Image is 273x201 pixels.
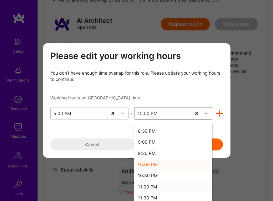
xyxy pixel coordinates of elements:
div: 10:30 PM [134,170,212,181]
div: 11:00 PM [134,181,212,192]
div: - [129,110,134,117]
h3: Please edit your working hours [50,50,223,61]
div: Working Hours on [GEOGRAPHIC_DATA] time [50,95,223,101]
div: 10:00 PM [138,110,157,117]
div: 9:30 PM [134,148,212,159]
i: icon Chevron [205,112,208,115]
div: You don’t have enough time overlap for this role. Please update your working hours to continue. [50,70,223,82]
div: 5:00 AM [53,110,71,117]
button: Cancel [50,139,134,151]
div: 9:00 PM [134,136,212,148]
div: 8:30 PM [134,125,212,136]
div: modal [43,43,230,158]
div: 10:00 PM [134,159,212,170]
i: icon Chevron [121,112,124,115]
